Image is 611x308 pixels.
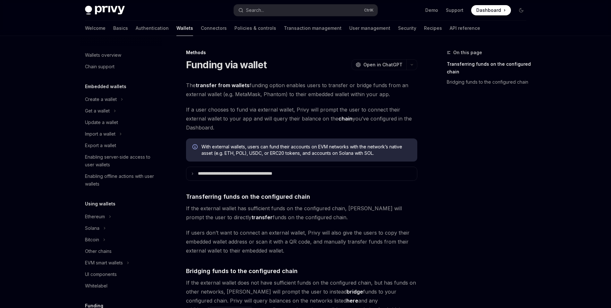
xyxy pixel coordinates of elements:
h5: Embedded wallets [85,83,126,90]
a: Export a wallet [80,140,162,151]
h1: Funding via wallet [186,59,267,71]
div: Enabling server-side access to user wallets [85,153,158,169]
button: Open in ChatGPT [352,59,406,70]
button: Toggle dark mode [516,5,526,15]
a: Transaction management [284,21,342,36]
button: Toggle Create a wallet section [80,94,162,105]
button: Toggle Bitcoin section [80,234,162,246]
a: Update a wallet [80,117,162,128]
div: Ethereum [85,213,105,221]
div: Search... [246,6,264,14]
a: Bridging funds to the configured chain [447,77,531,87]
div: UI components [85,271,117,278]
span: Bridging funds to the configured chain [186,267,298,275]
a: Chain support [80,61,162,72]
div: Solana [85,224,99,232]
a: User management [349,21,390,36]
a: Other chains [80,246,162,257]
div: Other chains [85,247,112,255]
div: Enabling offline actions with user wallets [85,172,158,188]
a: Authentication [136,21,169,36]
span: On this page [453,49,482,56]
span: Dashboard [476,7,501,13]
a: Transferring funds on the configured chain [447,59,531,77]
div: Update a wallet [85,119,118,126]
span: Ctrl K [364,8,374,13]
a: UI components [80,269,162,280]
button: Open search [234,4,378,16]
button: Toggle EVM smart wallets section [80,257,162,269]
a: Recipes [424,21,442,36]
span: Open in ChatGPT [363,62,403,68]
div: Whitelabel [85,282,107,290]
button: Toggle Import a wallet section [80,128,162,140]
a: Demo [425,7,438,13]
a: Wallets overview [80,49,162,61]
a: Support [446,7,463,13]
a: Enabling server-side access to user wallets [80,151,162,171]
div: Chain support [85,63,115,71]
a: Basics [113,21,128,36]
button: Toggle Ethereum section [80,211,162,222]
div: EVM smart wallets [85,259,123,267]
a: Policies & controls [234,21,276,36]
a: Security [398,21,416,36]
a: API reference [450,21,480,36]
a: Welcome [85,21,106,36]
span: With external wallets, users can fund their accounts on EVM networks with the network’s native as... [201,144,411,156]
a: Dashboard [471,5,511,15]
span: If a user chooses to fund via external wallet, Privy will prompt the user to connect their extern... [186,105,417,132]
div: Wallets overview [85,51,121,59]
a: Wallets [176,21,193,36]
div: Get a wallet [85,107,110,115]
strong: transfer [251,214,273,221]
h5: Using wallets [85,200,115,208]
a: chain [338,115,352,122]
a: Enabling offline actions with user wallets [80,171,162,190]
span: The funding option enables users to transfer or bridge funds from an external wallet (e.g. MetaMa... [186,81,417,99]
svg: Info [192,144,199,151]
div: Create a wallet [85,96,117,103]
strong: transfer from wallets [196,82,250,88]
div: Export a wallet [85,142,116,149]
span: Transferring funds on the configured chain [186,192,310,201]
button: Toggle Solana section [80,222,162,234]
a: Connectors [201,21,227,36]
span: If users don’t want to connect an external wallet, Privy will also give the users to copy their e... [186,228,417,255]
div: Methods [186,49,417,56]
div: Bitcoin [85,236,99,244]
div: Import a wallet [85,130,115,138]
img: dark logo [85,6,125,15]
span: If the external wallet has sufficient funds on the configured chain, [PERSON_NAME] will prompt th... [186,204,417,222]
button: Toggle Get a wallet section [80,105,162,117]
a: Whitelabel [80,280,162,292]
